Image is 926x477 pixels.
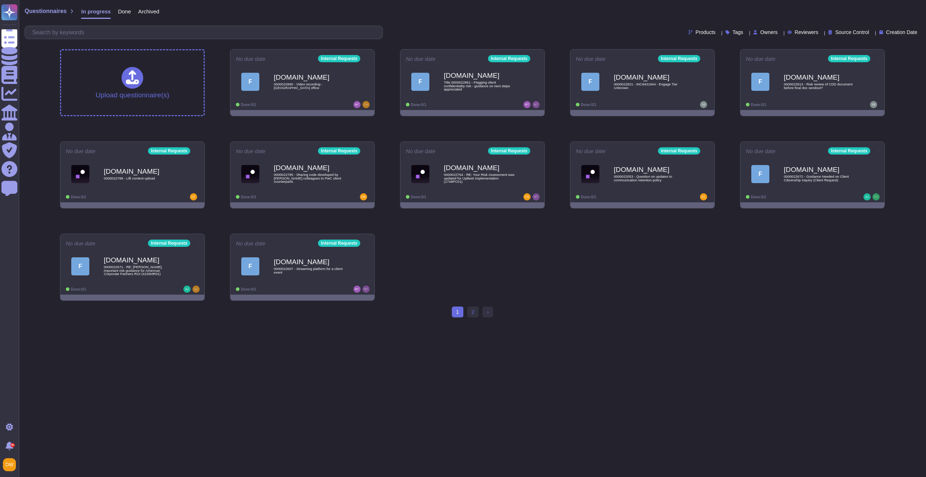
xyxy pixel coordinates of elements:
span: Creation Date [886,30,917,35]
span: No due date [576,56,606,62]
div: F [751,165,769,183]
span: Questionnaires [25,8,67,14]
b: [DOMAIN_NAME] [784,166,856,173]
span: No due date [66,148,95,154]
span: Archived [138,9,159,14]
img: Logo [581,165,599,183]
div: F [71,257,89,275]
b: [DOMAIN_NAME] [444,164,516,171]
b: [DOMAIN_NAME] [104,168,176,175]
img: user [190,193,197,200]
img: user [863,193,871,200]
span: No due date [406,148,436,154]
span: 1 [452,307,463,317]
span: Done: 0/1 [751,195,766,199]
span: Done: 0/1 [411,103,426,107]
img: Logo [241,165,259,183]
span: No due date [406,56,436,62]
span: Done: 0/1 [581,195,596,199]
span: No due date [236,148,266,154]
img: Logo [411,165,429,183]
img: user [3,458,16,471]
div: Internal Requests [828,55,870,62]
b: [DOMAIN_NAME] [104,257,176,263]
span: Done: 0/1 [241,103,256,107]
span: › [487,309,489,315]
img: user [523,193,531,200]
span: 0000022672 - Guidance Needed on Client Citizenship Inquiry (Client Request) [784,175,856,182]
span: Title 0000022861 - Flagging client confidentiality risk - guidance on next steps appreciated [444,81,516,91]
span: Done [118,9,131,14]
b: [DOMAIN_NAME] [614,74,686,81]
div: Internal Requests [488,147,530,155]
div: 9+ [10,443,15,447]
b: [DOMAIN_NAME] [444,72,516,79]
span: No due date [236,56,266,62]
span: Done: 0/1 [581,103,596,107]
span: 0000022813 - Risk review of CDD document before final doc sendout? [784,83,856,89]
span: No due date [746,148,776,154]
span: Done: 0/1 [411,195,426,199]
img: user [353,101,361,108]
img: user [872,193,880,200]
span: 0000022788 - Lilli content upload [104,177,176,180]
span: Products [696,30,715,35]
div: Internal Requests [318,55,360,62]
div: F [751,73,769,91]
span: 0000022785 - Sharing code developed by [PERSON_NAME] colleagues to PwC client counterparts [274,173,346,183]
b: [DOMAIN_NAME] [614,166,686,173]
img: user [870,101,877,108]
span: Done: 0/1 [71,195,86,199]
div: F [241,73,259,91]
div: Internal Requests [148,240,190,247]
span: In progress [81,9,111,14]
a: 2 [467,307,479,317]
b: [DOMAIN_NAME] [274,74,346,81]
div: Internal Requests [488,55,530,62]
span: 0000022053 - Question on updates to communication retention policy [614,175,686,182]
input: Search by keywords [29,26,382,39]
div: Internal Requests [658,147,700,155]
div: Upload questionnaire(s) [95,67,169,98]
span: 0000022865 - Video recording - [GEOGRAPHIC_DATA] office [274,83,346,89]
b: [DOMAIN_NAME] [274,258,346,265]
span: Done: 0/1 [71,287,86,291]
b: [DOMAIN_NAME] [784,74,856,81]
span: 0000022764 - RE: Your Risk Assessment was updated for UpBeet Implementation (1748PC01) [444,173,516,183]
img: user [700,193,707,200]
img: user [532,193,540,200]
span: No due date [746,56,776,62]
img: user [532,101,540,108]
img: user [360,193,367,200]
div: Internal Requests [828,147,870,155]
span: Owners [760,30,778,35]
div: Internal Requests [148,147,190,155]
span: 0000022821 - INC8431944 - Engage Tier Unknown [614,83,686,89]
span: Done: 0/1 [241,195,256,199]
span: Done: 0/1 [241,287,256,291]
span: Source Control [835,30,869,35]
span: 0000022607 - Streaming platform for a client event [274,267,346,274]
span: No due date [236,241,266,246]
button: user [1,457,21,473]
b: [DOMAIN_NAME] [274,164,346,171]
img: user [523,101,531,108]
div: Internal Requests [658,55,700,62]
img: user [192,286,200,293]
div: F [581,73,599,91]
span: Tags [732,30,743,35]
img: user [362,286,370,293]
span: Done: 0/1 [751,103,766,107]
img: user [183,286,191,293]
div: Internal Requests [318,147,360,155]
div: Internal Requests [318,240,360,247]
span: No due date [576,148,606,154]
div: F [241,257,259,275]
div: F [411,73,429,91]
span: Reviewers [795,30,818,35]
img: user [353,286,361,293]
span: No due date [66,241,95,246]
img: user [362,101,370,108]
span: 0000022671 - RE: [PERSON_NAME], important risk guidance for American Corporate Partners ROI (4155... [104,265,176,276]
img: Logo [71,165,89,183]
